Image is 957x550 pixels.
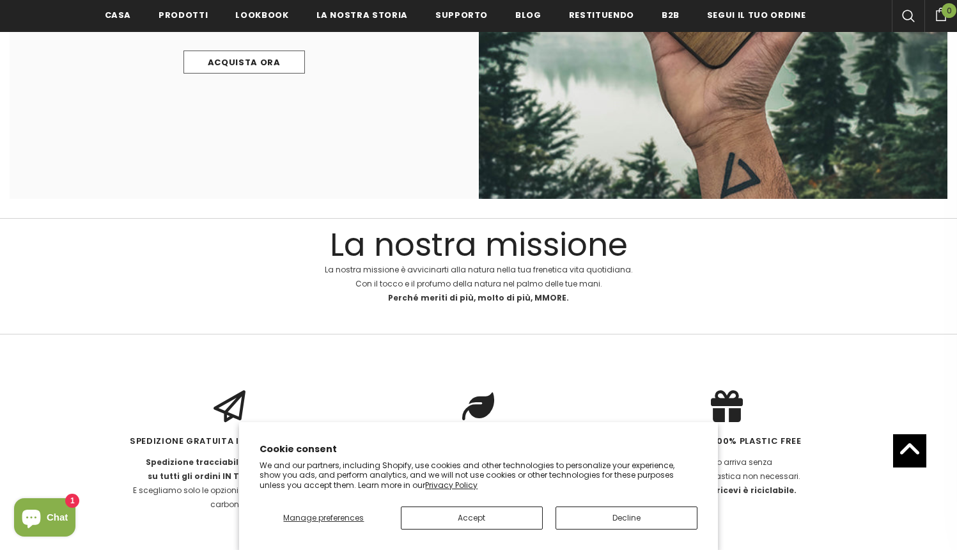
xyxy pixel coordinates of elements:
a: Acquista ora [183,51,305,74]
button: Decline [556,507,697,530]
b: Spedizione tracciabile veloce gratuita su tutti gli ordini IN TUTTO IL MONDO! [146,457,313,482]
inbox-online-store-chat: Shopify online store chat [10,498,79,540]
b: Tutto ciò che ricevi è riciclabile. [657,485,797,496]
p: We and our partners, including Shopify, use cookies and other technologies to personalize your ex... [260,460,697,491]
span: Il tuo caso arriva senza imballaggi in plastica non necessari. [653,457,800,496]
span: Restituendo [569,9,634,21]
span: Blog [515,9,541,21]
span: Segui il tuo ordine [707,9,805,21]
span: Casa [105,9,132,21]
span: Manage preferences [283,512,364,523]
span: B2B [662,9,680,21]
b: Perché meriti di più, molto di più, MMORE. [388,292,569,303]
a: Privacy Policy [425,480,478,491]
a: 0 [924,6,957,21]
span: Prodotti [159,9,208,21]
span: Lookbook [235,9,288,21]
button: Manage preferences [260,507,387,530]
button: Accept [401,507,543,530]
span: supporto [435,9,488,21]
h2: Cookie consent [260,443,697,456]
span: 0 [942,3,956,18]
span: La nostra storia [316,9,408,21]
span: La nostra missione è avvicinarti alla natura nella tua frenetica vita quotidiana. Con il tocco e ... [325,264,633,303]
span: La nostra missione [26,239,931,251]
span: Spedizione gratuita in tutto il mondo [130,435,329,447]
span: Acquista ora [208,56,281,68]
span: E scegliamo solo le opzioni più neutre in termini di carbonio! [133,457,326,510]
span: Confezione 100% Plastic Free [651,435,801,447]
